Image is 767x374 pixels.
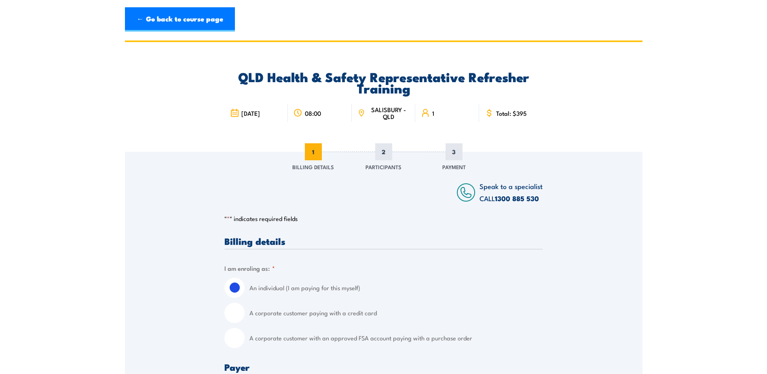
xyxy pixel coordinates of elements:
[249,328,543,348] label: A corporate customer with an approved FSA account paying with a purchase order
[249,303,543,323] label: A corporate customer paying with a credit card
[366,163,401,171] span: Participants
[224,236,543,246] h3: Billing details
[224,362,543,372] h3: Payer
[224,263,275,273] legend: I am enroling as:
[249,278,543,298] label: An individual (I am paying for this myself)
[368,106,410,120] span: SALISBURY - QLD
[224,215,543,223] p: " " indicates required fields
[305,110,321,117] span: 08:00
[496,110,527,117] span: Total: $395
[241,110,260,117] span: [DATE]
[432,110,434,117] span: 1
[446,143,463,160] span: 3
[292,163,334,171] span: Billing Details
[442,163,466,171] span: Payment
[305,143,322,160] span: 1
[375,143,392,160] span: 2
[224,71,543,93] h2: QLD Health & Safety Representative Refresher Training
[495,193,539,204] a: 1300 885 530
[480,181,543,203] span: Speak to a specialist CALL
[125,7,235,32] a: ← Go back to course page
